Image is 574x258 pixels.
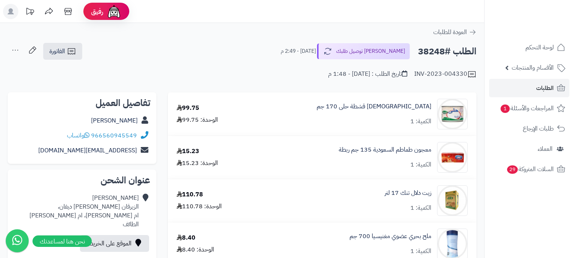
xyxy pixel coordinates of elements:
[339,145,431,154] a: معجون طماطم السعودية 135 جم ربطة
[20,4,39,21] a: تحديثات المنصة
[14,98,150,108] h2: تفاصيل العميل
[433,28,476,37] a: العودة للطلبات
[177,202,222,211] div: الوحدة: 110.78
[177,159,218,168] div: الوحدة: 15.23
[489,119,569,138] a: طلبات الإرجاع
[410,247,431,256] div: الكمية: 1
[512,62,554,73] span: الأقسام والمنتجات
[38,146,137,155] a: [EMAIL_ADDRESS][DOMAIN_NAME]
[317,43,410,59] button: [PERSON_NAME] توصيل طلبك
[507,165,518,174] span: 29
[489,160,569,178] a: السلات المتروكة29
[410,117,431,126] div: الكمية: 1
[177,147,199,156] div: 15.23
[523,123,554,134] span: طلبات الإرجاع
[538,144,553,154] span: العملاء
[177,245,214,254] div: الوحدة: 8.40
[106,4,122,19] img: ai-face.png
[177,190,203,199] div: 110.78
[501,105,510,113] span: 1
[437,142,467,173] img: 1666248443-1641628215_6281039701036-90x90.jpg
[437,185,467,216] img: 96419582b66da4360b0ff33b5e6ed282e2d-90x90.jpg
[350,232,431,241] a: ملح بحري عضوي مغنيسيا 700 جم
[489,140,569,158] a: العملاء
[281,47,316,55] small: [DATE] - 2:49 م
[410,160,431,169] div: الكمية: 1
[433,28,467,37] span: العودة للطلبات
[414,70,476,79] div: INV-2023-004330
[91,131,137,140] a: 966560945549
[536,83,554,93] span: الطلبات
[67,131,89,140] a: واتساب
[525,42,554,53] span: لوحة التحكم
[328,70,407,78] div: تاريخ الطلب : [DATE] - 1:48 م
[91,116,138,125] a: [PERSON_NAME]
[80,235,149,252] a: الموقع على الخريطة
[177,116,218,124] div: الوحدة: 99.75
[437,99,467,129] img: 1673379242-%D8%A7%D9%84%D8%AA%D9%82%D8%A7%D8%B7%20%D8%A7%D9%84%D9%88%D9%8A%D8%A8_10-1-2023_223211...
[489,38,569,57] a: لوحة التحكم
[177,234,195,242] div: 8.40
[489,79,569,97] a: الطلبات
[522,21,567,38] img: logo-2.png
[385,189,431,198] a: زيت دلال تنك 17 لتر
[49,47,65,56] span: الفاتورة
[489,99,569,118] a: المراجعات والأسئلة1
[14,176,150,185] h2: عنوان الشحن
[506,164,554,175] span: السلات المتروكة
[43,43,82,60] a: الفاتورة
[418,44,476,59] h2: الطلب #38248
[29,194,139,229] div: [PERSON_NAME] الزيرقان [PERSON_NAME] ديفان، ام [PERSON_NAME]، ام [PERSON_NAME] الطائف
[410,204,431,212] div: الكمية: 1
[91,7,103,16] span: رفيق
[317,102,431,111] a: [DEMOGRAPHIC_DATA] قشطة حلى 170 جم
[177,104,199,113] div: 99.75
[500,103,554,114] span: المراجعات والأسئلة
